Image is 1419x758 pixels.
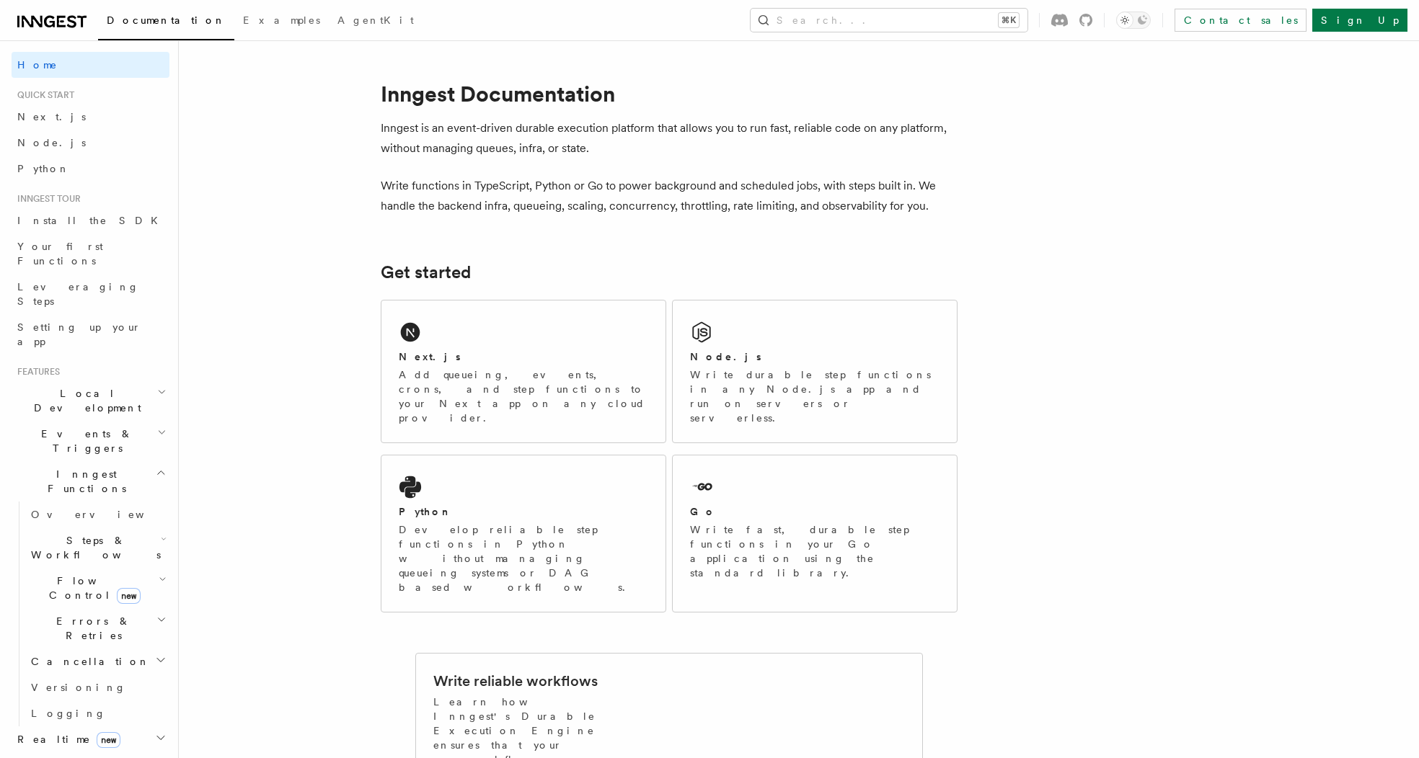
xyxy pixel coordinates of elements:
a: Setting up your app [12,314,169,355]
a: Next.jsAdd queueing, events, crons, and step functions to your Next app on any cloud provider. [381,300,666,443]
span: Features [12,366,60,378]
button: Errors & Retries [25,608,169,648]
a: Python [12,156,169,182]
span: Logging [31,708,106,719]
p: Develop reliable step functions in Python without managing queueing systems or DAG based workflows. [399,522,648,594]
a: Node.js [12,130,169,156]
a: Overview [25,501,169,527]
span: Next.js [17,111,86,122]
a: Contact sales [1175,9,1307,32]
span: Home [17,58,58,72]
h2: Python [399,504,452,519]
span: Steps & Workflows [25,533,161,562]
span: Errors & Retries [25,614,156,643]
h1: Inngest Documentation [381,81,958,107]
h2: Node.js [690,349,761,364]
span: Cancellation [25,654,150,669]
button: Realtimenew [12,726,169,752]
p: Write durable step functions in any Node.js app and run on servers or serverless. [690,367,940,425]
p: Inngest is an event-driven durable execution platform that allows you to run fast, reliable code ... [381,118,958,159]
button: Inngest Functions [12,461,169,501]
h2: Next.js [399,349,461,364]
a: Versioning [25,674,169,700]
span: Examples [243,14,320,26]
h2: Write reliable workflows [433,671,598,691]
a: Your first Functions [12,233,169,274]
a: Documentation [98,4,234,40]
button: Cancellation [25,648,169,674]
a: Node.jsWrite durable step functions in any Node.js app and run on servers or serverless. [672,300,958,443]
button: Local Development [12,380,169,421]
a: Logging [25,700,169,726]
span: Documentation [107,14,226,26]
a: Get started [381,262,471,282]
span: AgentKit [337,14,414,26]
a: Install the SDK [12,208,169,233]
span: Versioning [31,682,126,693]
span: new [117,588,141,604]
span: Setting up your app [17,321,141,347]
span: Events & Triggers [12,427,157,455]
a: AgentKit [329,4,423,39]
a: Next.js [12,104,169,130]
span: Leveraging Steps [17,281,139,307]
a: Home [12,52,169,78]
span: Overview [31,509,180,520]
a: Sign Up [1312,9,1407,32]
button: Search...⌘K [751,9,1027,32]
div: Inngest Functions [12,501,169,726]
button: Flow Controlnew [25,568,169,608]
span: Realtime [12,732,120,746]
span: Flow Control [25,574,159,602]
button: Steps & Workflows [25,527,169,568]
a: PythonDevelop reliable step functions in Python without managing queueing systems or DAG based wo... [381,455,666,612]
button: Events & Triggers [12,421,169,461]
button: Toggle dark mode [1116,12,1151,29]
span: Python [17,163,70,174]
p: Write functions in TypeScript, Python or Go to power background and scheduled jobs, with steps bu... [381,176,958,216]
a: GoWrite fast, durable step functions in your Go application using the standard library. [672,455,958,612]
span: Local Development [12,386,157,415]
span: new [97,732,120,748]
span: Install the SDK [17,215,167,226]
span: Inngest Functions [12,467,156,496]
p: Add queueing, events, crons, and step functions to your Next app on any cloud provider. [399,367,648,425]
a: Examples [234,4,329,39]
span: Inngest tour [12,193,81,205]
a: Leveraging Steps [12,274,169,314]
span: Your first Functions [17,241,103,267]
h2: Go [690,504,716,519]
span: Node.js [17,137,86,148]
span: Quick start [12,89,74,101]
p: Write fast, durable step functions in your Go application using the standard library. [690,522,940,580]
kbd: ⌘K [999,13,1019,27]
